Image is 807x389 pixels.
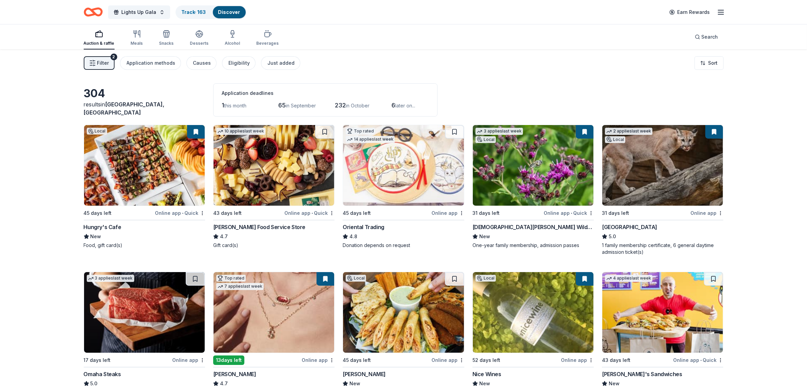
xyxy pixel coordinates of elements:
div: Online app [302,356,335,364]
div: 10 applies last week [216,128,265,135]
div: [PERSON_NAME] Food Service Store [213,223,305,231]
div: Online app [172,356,205,364]
div: 4 applies last week [605,275,652,282]
button: Just added [261,56,300,70]
div: Online app [561,356,594,364]
div: Meals [131,41,143,46]
span: New [479,232,490,241]
a: Earn Rewards [665,6,714,18]
a: Home [84,4,103,20]
span: later on... [395,103,415,108]
span: in September [286,103,316,108]
div: Local [346,275,366,282]
div: Food, gift card(s) [84,242,205,249]
a: Image for Lady Bird Johnson Wildflower Center3 applieslast weekLocal31 days leftOnline app•Quick[... [472,125,594,249]
span: • [701,357,702,363]
button: Beverages [257,27,279,49]
span: New [479,380,490,388]
img: Image for Gordon Food Service Store [214,125,334,206]
span: 4.7 [220,380,228,388]
button: Filter2 [84,56,115,70]
div: Hungry's Cafe [84,223,121,231]
div: Nice Wines [472,370,501,378]
button: Lights Up Gala [108,5,170,19]
div: Just added [268,59,295,67]
div: Donation depends on request [343,242,464,249]
span: 5.0 [90,380,98,388]
button: Auction & raffle [84,27,115,49]
span: Search [702,33,718,41]
div: 45 days left [343,356,371,364]
img: Image for Lady Bird Johnson Wildflower Center [473,125,593,206]
a: Image for Oriental TradingTop rated14 applieslast week45 days leftOnline appOriental Trading4.8Do... [343,125,464,249]
div: 304 [84,87,205,100]
div: Gift card(s) [213,242,335,249]
img: Image for Oriental Trading [343,125,464,206]
span: 4.8 [349,232,357,241]
div: Local [605,136,625,143]
a: Discover [218,9,240,15]
div: Local [87,128,107,135]
div: Auction & raffle [84,41,115,46]
div: 45 days left [343,209,371,217]
a: Image for Gordon Food Service Store10 applieslast week43 days leftOnline app•Quick[PERSON_NAME] F... [213,125,335,249]
div: Omaha Steaks [84,370,121,378]
div: 14 applies last week [346,136,395,143]
div: Eligibility [229,59,250,67]
div: Online app Quick [544,209,594,217]
span: • [571,210,572,216]
div: [PERSON_NAME] [343,370,386,378]
div: 31 days left [602,209,629,217]
div: Online app [431,356,464,364]
button: Meals [131,27,143,49]
img: Image for Jimmy Changas [343,272,464,353]
div: Desserts [190,41,209,46]
div: Local [476,275,496,282]
button: Snacks [159,27,174,49]
button: Application methods [120,56,181,70]
button: Eligibility [222,56,256,70]
a: Image for Houston Zoo2 applieslast weekLocal31 days leftOnline app[GEOGRAPHIC_DATA]5.01 family me... [602,125,723,255]
img: Image for Hungry's Cafe [84,125,205,206]
span: 4.7 [220,232,228,241]
div: Application methods [127,59,176,67]
button: Track· 163Discover [176,5,246,19]
span: 1 [222,102,224,109]
div: Beverages [257,41,279,46]
a: Track· 163 [182,9,206,15]
button: Alcohol [225,27,240,49]
span: 232 [335,102,346,109]
span: this month [224,103,246,108]
div: Oriental Trading [343,223,384,231]
div: Causes [193,59,211,67]
span: Lights Up Gala [122,8,157,16]
div: 3 applies last week [476,128,523,135]
div: 52 days left [472,356,500,364]
div: Online app Quick [673,356,723,364]
img: Image for Ike's Sandwiches [602,272,723,353]
div: 31 days left [472,209,500,217]
span: • [182,210,183,216]
button: Desserts [190,27,209,49]
div: [GEOGRAPHIC_DATA] [602,223,657,231]
span: in October [346,103,369,108]
div: Top rated [346,128,375,135]
div: 43 days left [602,356,630,364]
div: Local [476,136,496,143]
div: 2 [110,54,117,60]
span: New [609,380,620,388]
div: 3 applies last week [87,275,134,282]
a: Image for Hungry's CafeLocal45 days leftOnline app•QuickHungry's CafeNewFood, gift card(s) [84,125,205,249]
span: 5.0 [609,232,616,241]
div: Alcohol [225,41,240,46]
button: Causes [186,56,217,70]
div: One-year family membership, admission passes [472,242,594,249]
div: 1 family membership certificate, 6 general daytime admission ticket(s) [602,242,723,255]
div: 45 days left [84,209,112,217]
div: 2 applies last week [605,128,652,135]
button: Sort [694,56,724,70]
div: Top rated [216,275,246,282]
span: New [90,232,101,241]
span: in [84,101,165,116]
div: Online app Quick [155,209,205,217]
